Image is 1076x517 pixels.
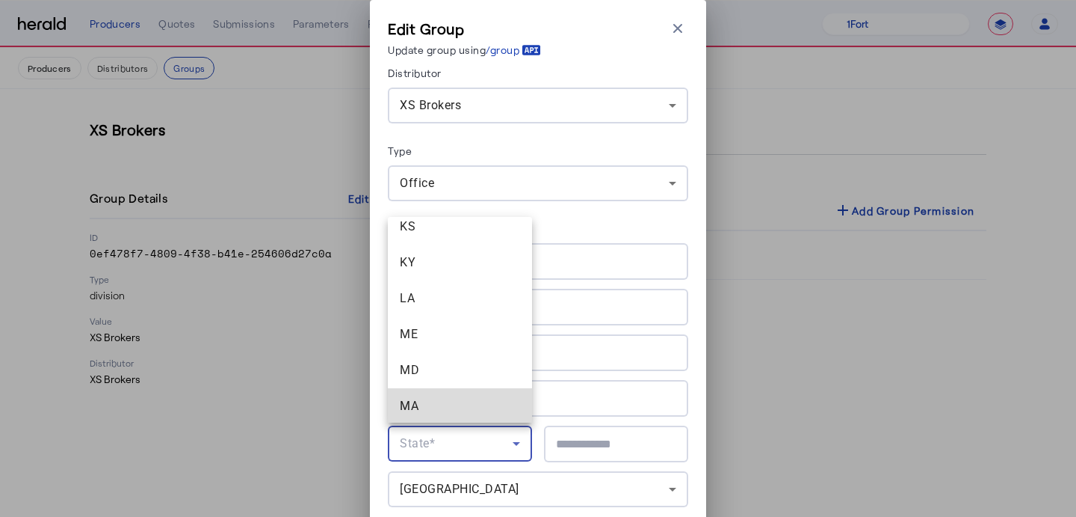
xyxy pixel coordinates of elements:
span: MA [400,397,520,415]
span: ME [400,325,520,343]
span: KS [400,218,520,236]
span: LA [400,290,520,308]
span: KY [400,254,520,272]
span: MD [400,361,520,379]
